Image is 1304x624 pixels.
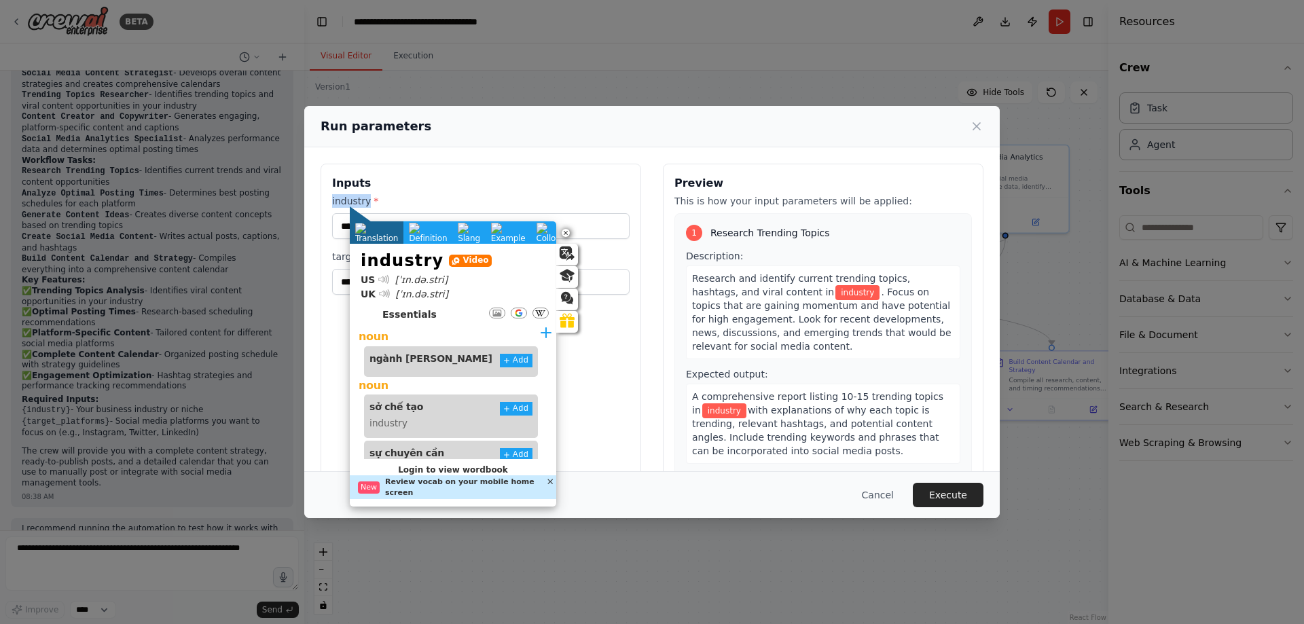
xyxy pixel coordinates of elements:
[686,369,768,380] span: Expected output:
[702,403,746,418] span: Variable: industry
[710,226,830,240] span: Research Trending Topics
[332,194,630,208] label: industry
[686,251,743,261] span: Description:
[674,194,972,208] p: This is how your input parameters will be applied:
[835,285,880,300] span: Variable: industry
[851,483,905,507] button: Cancel
[692,405,939,456] span: with explanations of why each topic is trending, relevant hashtags, and potential content angles....
[674,175,972,191] h3: Preview
[332,175,630,191] h3: Inputs
[321,117,431,136] h2: Run parameters
[692,287,952,352] span: . Focus on topics that are gaining momentum and have potential for high engagement. Look for rece...
[692,391,943,416] span: A comprehensive report listing 10-15 trending topics in
[332,250,630,263] label: target_platforms
[913,483,983,507] button: Execute
[686,225,702,241] div: 1
[692,273,910,297] span: Research and identify current trending topics, hashtags, and viral content in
